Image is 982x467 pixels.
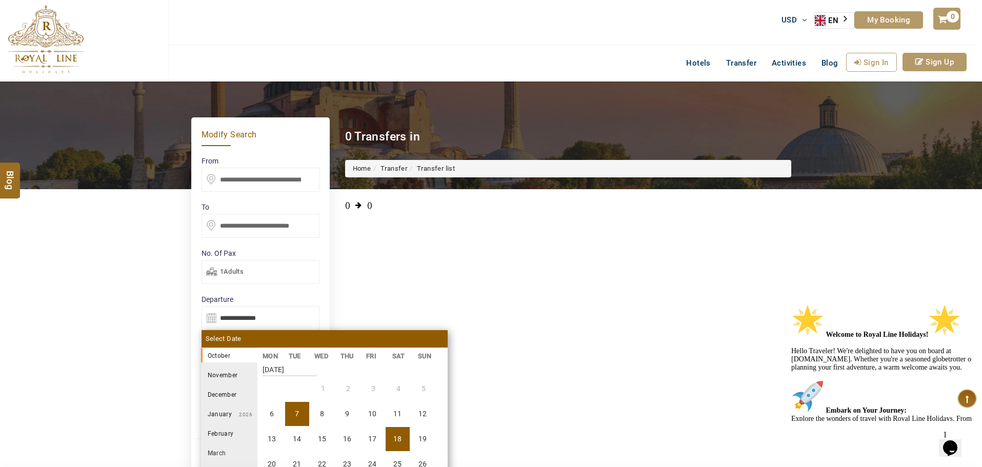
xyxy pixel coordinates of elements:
li: Wednesday, 8 October 2025 [310,402,334,426]
li: November [201,368,257,382]
a: Activities [764,53,814,73]
a: My Booking [854,11,923,29]
li: January [201,407,257,421]
li: Thursday, 16 October 2025 [335,427,359,451]
li: Sunday, 12 October 2025 [411,402,435,426]
a: Home [353,165,371,172]
iframe: chat widget [939,426,972,457]
li: Friday, 10 October 2025 [360,402,385,426]
li: March [201,445,257,460]
li: Tuesday, 7 October 2025 [285,402,309,426]
li: October [201,348,257,362]
a: EN [815,13,854,28]
div: Select Date [202,330,448,348]
a: Sign In [846,53,897,72]
label: To [202,202,319,212]
li: Monday, 6 October 2025 [260,402,284,426]
li: SUN [413,351,439,361]
a: Transfer [380,165,407,172]
strong: Embark on Your Journey: [39,107,120,114]
li: Saturday, 11 October 2025 [386,402,410,426]
a: Hotels [678,53,718,73]
label: Departure [202,294,319,304]
li: Monday, 13 October 2025 [260,427,284,451]
li: SAT [387,351,413,361]
li: Saturday, 18 October 2025 [386,427,410,451]
span: () [345,201,351,209]
li: Transfer list [407,164,455,174]
img: The Royal Line Holidays [8,5,84,74]
li: Wednesday, 15 October 2025 [310,427,334,451]
li: WED [309,351,335,361]
span: Blog [821,58,838,68]
li: Thursday, 9 October 2025 [335,402,359,426]
span: 1Adults [220,268,244,275]
li: TUE [283,351,309,361]
li: February [201,426,257,440]
li: Friday, 17 October 2025 [360,427,385,451]
strong: Welcome to Royal Line Holidays! [39,31,174,38]
li: FRI [361,351,387,361]
a: Blog [814,53,846,73]
span: 0 [947,11,959,23]
span: Hello Traveler! We're delighted to have you on board at [DOMAIN_NAME]. Whether you're a seasoned ... [4,31,187,190]
a: Sign Up [903,53,967,71]
label: From [202,156,319,166]
a: Modify Search [202,128,319,140]
span: USD [781,15,797,25]
li: December [201,387,257,401]
li: MON [257,351,284,361]
a: 0 [933,8,960,30]
label: No. Of Pax [202,248,319,258]
li: Sunday, 19 October 2025 [411,427,435,451]
small: 2025 [230,353,302,359]
a: Transfer [718,53,764,73]
li: Tuesday, 14 October 2025 [285,427,309,451]
img: :star2: [4,4,37,37]
div: Language [814,12,854,29]
strong: [DATE] [263,358,317,376]
iframe: chat widget [787,300,972,421]
span: () [367,201,373,209]
h1: 0 Transfers in [345,130,420,145]
small: 2026 [232,412,252,417]
aside: Language selected: English [814,12,854,29]
img: :rocket: [4,80,37,113]
img: :star2: [141,4,174,37]
div: 🌟 Welcome to Royal Line Holidays!🌟Hello Traveler! We're delighted to have you on board at [DOMAIN... [4,4,189,191]
li: THU [335,351,361,361]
